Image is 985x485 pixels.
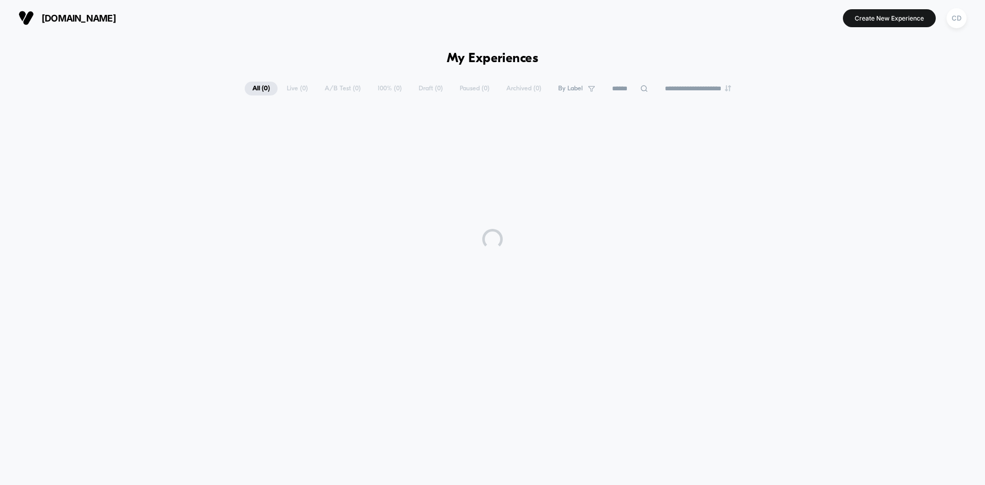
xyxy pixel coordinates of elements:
img: end [725,85,731,91]
h1: My Experiences [447,51,539,66]
span: By Label [558,85,583,92]
img: Visually logo [18,10,34,26]
button: CD [943,8,970,29]
span: All ( 0 ) [245,82,278,95]
button: [DOMAIN_NAME] [15,10,119,26]
div: CD [947,8,967,28]
span: [DOMAIN_NAME] [42,13,116,24]
button: Create New Experience [843,9,936,27]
